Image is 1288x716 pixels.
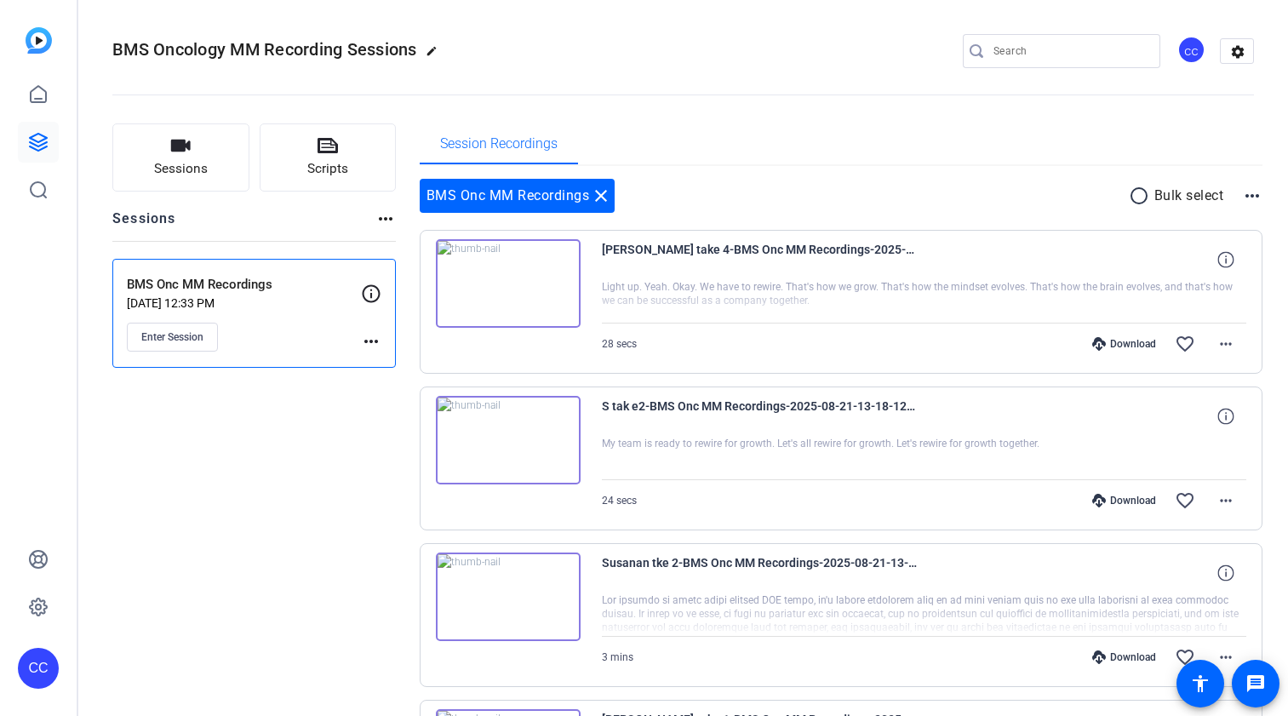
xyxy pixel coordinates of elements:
[591,186,611,206] mat-icon: close
[602,396,917,437] span: S tak e2-BMS Onc MM Recordings-2025-08-21-13-18-12-252-0
[440,137,558,151] span: Session Recordings
[1177,36,1207,66] ngx-avatar: Carlos Cuellar
[602,495,637,507] span: 24 secs
[1129,186,1154,206] mat-icon: radio_button_unchecked
[1216,334,1236,354] mat-icon: more_horiz
[1221,39,1255,65] mat-icon: settings
[112,209,176,241] h2: Sessions
[112,123,249,192] button: Sessions
[1175,490,1195,511] mat-icon: favorite_border
[602,239,917,280] span: [PERSON_NAME] take 4-BMS Onc MM Recordings-2025-08-21-13-19-44-979-0
[1084,650,1165,664] div: Download
[112,39,417,60] span: BMS Oncology MM Recording Sessions
[1175,334,1195,354] mat-icon: favorite_border
[602,553,917,593] span: Susanan tke 2-BMS Onc MM Recordings-2025-08-21-13-14-34-171-0
[127,323,218,352] button: Enter Session
[436,553,581,641] img: thumb-nail
[18,648,59,689] div: CC
[436,396,581,484] img: thumb-nail
[993,41,1147,61] input: Search
[141,330,203,344] span: Enter Session
[361,331,381,352] mat-icon: more_horiz
[1175,647,1195,667] mat-icon: favorite_border
[1190,673,1211,694] mat-icon: accessibility
[26,27,52,54] img: blue-gradient.svg
[602,651,633,663] span: 3 mins
[154,159,208,179] span: Sessions
[1242,186,1262,206] mat-icon: more_horiz
[602,338,637,350] span: 28 secs
[1177,36,1205,64] div: CC
[127,275,361,295] p: BMS Onc MM Recordings
[375,209,396,229] mat-icon: more_horiz
[1084,337,1165,351] div: Download
[426,45,446,66] mat-icon: edit
[260,123,397,192] button: Scripts
[1245,673,1266,694] mat-icon: message
[1084,494,1165,507] div: Download
[420,179,615,213] div: BMS Onc MM Recordings
[436,239,581,328] img: thumb-nail
[1216,490,1236,511] mat-icon: more_horiz
[1216,647,1236,667] mat-icon: more_horiz
[1154,186,1224,206] p: Bulk select
[307,159,348,179] span: Scripts
[127,296,361,310] p: [DATE] 12:33 PM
